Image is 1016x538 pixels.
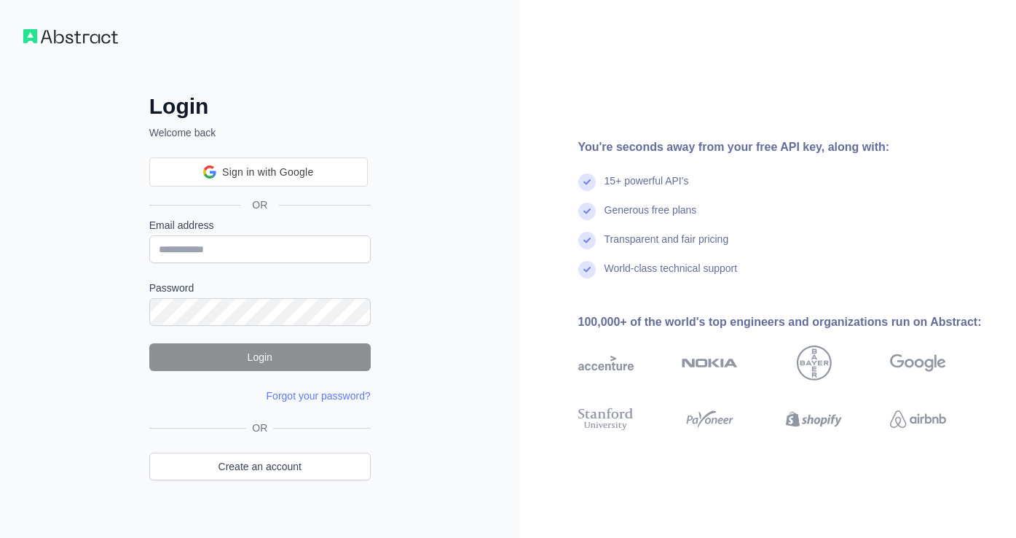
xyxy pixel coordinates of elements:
[786,405,842,433] img: shopify
[149,218,371,233] label: Email address
[578,405,634,433] img: stanford university
[578,232,596,249] img: check mark
[240,198,279,212] span: OR
[890,346,946,381] img: google
[578,313,993,331] div: 100,000+ of the world's top engineers and organizations run on Abstract:
[605,203,697,232] div: Generous free plans
[578,203,596,220] img: check mark
[222,165,313,180] span: Sign in with Google
[578,261,596,278] img: check mark
[149,157,368,187] div: Sign in with Google
[605,232,729,261] div: Transparent and fair pricing
[578,139,993,156] div: You're seconds away from your free API key, along with:
[578,174,596,191] img: check mark
[149,281,371,295] label: Password
[149,93,371,120] h2: Login
[149,343,371,371] button: Login
[149,125,371,140] p: Welcome back
[246,421,273,435] span: OR
[149,453,371,480] a: Create an account
[797,346,832,381] img: bayer
[682,346,738,381] img: nokia
[605,174,689,203] div: 15+ powerful API's
[605,261,738,290] div: World-class technical support
[890,405,946,433] img: airbnb
[267,390,371,402] a: Forgot your password?
[578,346,634,381] img: accenture
[23,29,118,44] img: Workflow
[682,405,738,433] img: payoneer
